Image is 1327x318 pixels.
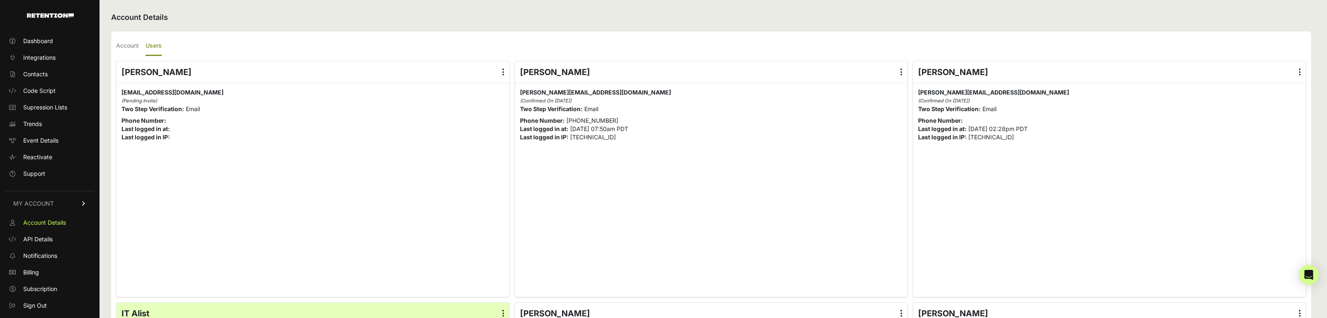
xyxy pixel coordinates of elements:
[5,282,95,296] a: Subscription
[520,125,569,132] strong: Last logged in at:
[5,151,95,164] a: Reactivate
[122,134,170,141] strong: Last logged in IP:
[5,299,95,312] a: Sign Out
[5,191,95,216] a: MY ACCOUNT
[515,61,908,83] div: [PERSON_NAME]
[146,36,162,56] label: Users
[23,53,56,62] span: Integrations
[122,98,157,104] i: (Pending Invite)
[23,37,53,45] span: Dashboard
[5,51,95,64] a: Integrations
[23,235,53,243] span: API Details
[918,117,963,124] strong: Phone Number:
[5,266,95,279] a: Billing
[5,84,95,97] a: Code Script
[5,68,95,81] a: Contacts
[5,117,95,131] a: Trends
[122,105,184,112] strong: Two Step Verification:
[117,61,509,83] div: [PERSON_NAME]
[23,87,56,95] span: Code Script
[122,89,224,96] span: [EMAIL_ADDRESS][DOMAIN_NAME]
[23,218,66,227] span: Account Details
[122,117,166,124] strong: Phone Number:
[23,285,57,293] span: Subscription
[23,153,52,161] span: Reactivate
[186,105,200,112] span: Email
[23,120,42,128] span: Trends
[570,125,628,132] span: [DATE] 07:50am PDT
[5,134,95,147] a: Event Details
[23,70,48,78] span: Contacts
[968,134,1014,141] span: [TECHNICAL_ID]
[13,199,54,208] span: MY ACCOUNT
[116,36,139,56] label: Account
[1299,265,1319,285] div: Open Intercom Messenger
[5,34,95,48] a: Dashboard
[520,117,565,124] strong: Phone Number:
[520,98,571,104] i: (Confirmed On [DATE])
[5,249,95,262] a: Notifications
[23,136,58,145] span: Event Details
[23,170,45,178] span: Support
[23,268,39,277] span: Billing
[520,89,671,96] span: [PERSON_NAME][EMAIL_ADDRESS][DOMAIN_NAME]
[5,101,95,114] a: Supression Lists
[584,105,598,112] span: Email
[918,105,981,112] strong: Two Step Verification:
[520,105,583,112] strong: Two Step Verification:
[918,134,967,141] strong: Last logged in IP:
[23,252,57,260] span: Notifications
[23,301,47,310] span: Sign Out
[5,167,95,180] a: Support
[570,134,616,141] span: [TECHNICAL_ID]
[918,89,1069,96] span: [PERSON_NAME][EMAIL_ADDRESS][DOMAIN_NAME]
[5,233,95,246] a: API Details
[27,13,74,18] img: Retention.com
[111,12,1311,23] h2: Account Details
[520,134,569,141] strong: Last logged in IP:
[913,61,1306,83] div: [PERSON_NAME]
[566,117,618,124] span: [PHONE_NUMBER]
[968,125,1028,132] span: [DATE] 02:28pm PDT
[918,98,970,104] i: (Confirmed On [DATE])
[982,105,996,112] span: Email
[5,216,95,229] a: Account Details
[122,125,170,132] strong: Last logged in at:
[23,103,67,112] span: Supression Lists
[918,125,967,132] strong: Last logged in at:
